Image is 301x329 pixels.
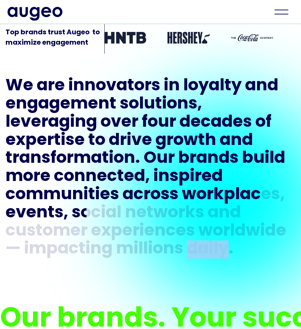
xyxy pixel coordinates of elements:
div: Our [143,150,175,168]
div: workplaces, [182,186,285,204]
div: menu [269,4,293,20]
div: engagement [5,95,116,114]
div: — [5,240,21,259]
div: and [208,204,241,223]
div: drive [109,132,152,150]
div: build [242,150,285,168]
div: and [220,132,253,150]
div: more [5,168,50,186]
div: networks [125,204,204,223]
div: in [164,77,180,95]
div: to [88,132,105,150]
a: home [8,7,62,21]
div: across [123,186,178,204]
div: connected, [54,168,150,186]
div: worldwide [198,223,286,241]
div: growth [155,132,216,150]
div: experiences [91,223,195,241]
div: transformation. [5,150,140,168]
div: expertise [5,132,85,150]
div: four [142,114,176,132]
div: daily. [187,240,233,259]
div: millions [116,240,183,259]
div: events, [5,204,68,223]
div: of [255,114,271,132]
div: and [245,77,278,95]
div: are [37,77,65,95]
div: decades [180,114,252,132]
div: impacting [24,240,113,259]
div: brands [178,150,239,168]
div: customer [5,223,88,241]
div: solutions, [120,95,202,114]
div: social [72,204,121,223]
div: innovators [68,77,160,95]
div: communities [5,186,119,204]
div: over [101,114,138,132]
div: inspired [153,168,223,186]
div: leveraging [5,114,97,132]
div: loyalty [183,77,242,95]
div: We [5,77,33,95]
